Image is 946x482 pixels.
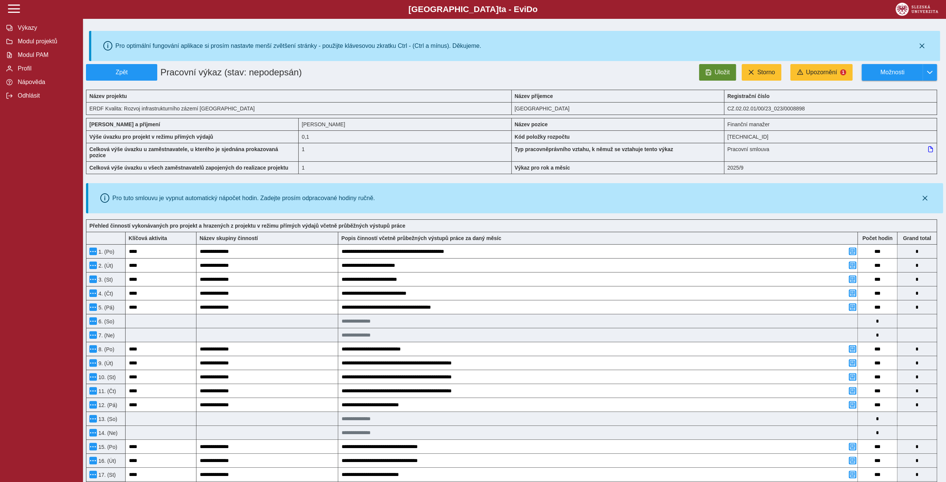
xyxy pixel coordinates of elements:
[849,275,856,283] button: Přidat poznámku
[512,102,724,115] div: [GEOGRAPHIC_DATA]
[849,373,856,381] button: Přidat poznámku
[299,118,511,130] div: [PERSON_NAME]
[89,248,97,255] button: Menu
[97,472,116,478] span: 17. (St)
[724,118,937,130] div: Finanční manažer
[89,262,97,269] button: Menu
[89,429,97,436] button: Menu
[849,289,856,297] button: Přidat poznámku
[724,161,937,174] div: 2025/9
[806,69,837,76] span: Upozornění
[89,471,97,478] button: Menu
[15,65,77,72] span: Profil
[15,52,77,58] span: Modul PAM
[849,303,856,311] button: Přidat poznámku
[89,223,405,229] b: Přehled činností vykonávaných pro projekt a hrazených z projektu v režimu přímých výdajů včetně p...
[757,69,775,76] span: Storno
[895,3,938,16] img: logo_web_su.png
[714,69,730,76] span: Uložit
[849,359,856,367] button: Přidat poznámku
[89,317,97,325] button: Menu
[15,79,77,86] span: Nápověda
[97,346,114,352] span: 8. (Po)
[157,64,443,81] h1: Pracovní výkaz (stav: nepodepsán)
[515,121,548,127] b: Název pozice
[97,305,114,311] span: 5. (Pá)
[115,43,481,49] div: Pro optimální fungování aplikace si prosím nastavte menší zvětšení stránky - použijte klávesovou ...
[532,5,538,14] span: o
[97,332,115,338] span: 7. (Ne)
[97,388,116,394] span: 11. (Čt)
[89,443,97,450] button: Menu
[89,331,97,339] button: Menu
[129,235,167,241] b: Klíčová aktivita
[526,5,532,14] span: D
[89,275,97,283] button: Menu
[89,387,97,395] button: Menu
[89,303,97,311] button: Menu
[97,416,117,422] span: 13. (So)
[86,64,157,81] button: Zpět
[97,374,116,380] span: 10. (St)
[742,64,781,81] button: Storno
[89,69,154,76] span: Zpět
[724,130,937,143] div: [TECHNICAL_ID]
[97,360,113,366] span: 9. (Út)
[849,248,856,255] button: Přidat poznámku
[97,277,113,283] span: 3. (St)
[849,443,856,450] button: Přidat poznámku
[89,146,278,158] b: Celková výše úvazku u zaměstnavatele, u kterého je sjednána prokazovaná pozice
[790,64,852,81] button: Upozornění1
[862,64,923,81] button: Možnosti
[89,415,97,422] button: Menu
[89,121,160,127] b: [PERSON_NAME] a příjmení
[89,165,288,171] b: Celková výše úvazku u všech zaměstnavatelů zapojených do realizace projektu
[515,93,553,99] b: Název příjemce
[724,143,937,161] div: Pracovní smlouva
[515,134,570,140] b: Kód položky rozpočtu
[15,38,77,45] span: Modul projektů
[840,69,846,75] span: 1
[727,93,770,99] b: Registrační číslo
[699,64,736,81] button: Uložit
[89,359,97,367] button: Menu
[849,262,856,269] button: Přidat poznámku
[299,143,511,161] div: 1
[341,235,501,241] b: Popis činností včetně průbežných výstupů práce za daný měsíc
[897,235,937,241] b: Suma za den přes všechny výkazy
[89,373,97,381] button: Menu
[89,134,213,140] b: Výše úvazku pro projekt v režimu přímých výdajů
[849,471,856,478] button: Přidat poznámku
[86,102,512,115] div: ERDF Kvalita: Rozvoj infrastrukturního zázemí [GEOGRAPHIC_DATA]
[89,93,127,99] b: Název projektu
[849,457,856,464] button: Přidat poznámku
[199,235,258,241] b: Název skupiny činností
[515,165,570,171] b: Výkaz pro rok a měsíc
[89,401,97,409] button: Menu
[97,249,114,255] span: 1. (Po)
[849,401,856,409] button: Přidat poznámku
[97,318,114,324] span: 6. (So)
[89,457,97,464] button: Menu
[724,102,937,115] div: CZ.02.02.01/00/23_023/0008898
[868,69,917,76] span: Možnosti
[498,5,501,14] span: t
[97,291,113,297] span: 4. (Čt)
[299,130,511,143] div: 0,8 h / den. 4 h / týden.
[89,289,97,297] button: Menu
[97,402,117,408] span: 12. (Pá)
[299,161,511,174] div: 1
[515,146,673,152] b: Typ pracovněprávního vztahu, k němuž se vztahuje tento výkaz
[15,92,77,99] span: Odhlásit
[858,235,897,241] b: Počet hodin
[849,345,856,353] button: Přidat poznámku
[15,24,77,31] span: Výkazy
[89,345,97,353] button: Menu
[23,5,923,14] b: [GEOGRAPHIC_DATA] a - Evi
[97,444,117,450] span: 15. (Po)
[97,430,118,436] span: 14. (Ne)
[112,195,375,202] div: Pro tuto smlouvu je vypnut automatický nápočet hodin. Zadejte prosím odpracované hodiny ručně.
[97,263,113,269] span: 2. (Út)
[849,387,856,395] button: Přidat poznámku
[97,458,116,464] span: 16. (Út)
